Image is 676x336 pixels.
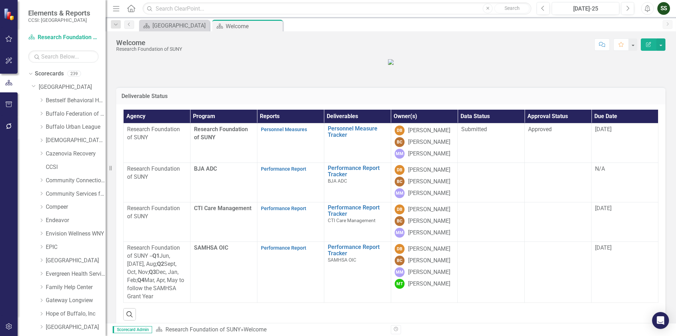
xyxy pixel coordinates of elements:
a: Performance Report [261,245,306,251]
span: [DATE] [595,244,612,251]
td: Double-Click to Edit [257,202,324,242]
small: CCSI: [GEOGRAPHIC_DATA] [28,17,90,23]
a: Community Services for Every1, Inc. [46,190,106,198]
span: Elements & Reports [28,9,90,17]
div: Research Foundation of SUNY [116,47,182,52]
div: MM [395,188,405,198]
button: [DATE]-25 [552,2,619,15]
a: Cazenovia Recovery [46,150,106,158]
div: Open Intercom Messenger [652,312,669,329]
a: Scorecards [35,70,64,78]
td: Double-Click to Edit [525,242,591,303]
td: Double-Click to Edit [257,123,324,163]
a: Compeer [46,203,106,211]
td: Double-Click to Edit [391,202,458,242]
span: Scorecard Admin [113,326,152,333]
div: » [156,326,386,334]
a: Bestself Behavioral Health, Inc. [46,97,106,105]
div: [PERSON_NAME] [408,229,450,237]
b: Q2 [157,261,164,267]
div: [PERSON_NAME] [408,280,450,288]
div: [GEOGRAPHIC_DATA] [152,21,208,30]
span: Approved [528,126,552,133]
a: Envision Wellness WNY [46,230,106,238]
a: Personnel Measures [261,127,307,132]
td: Double-Click to Edit [458,163,525,202]
td: Double-Click to Edit [525,202,591,242]
td: Double-Click to Edit [591,163,658,202]
a: EPIC [46,243,106,251]
div: BC [395,177,405,187]
img: ClearPoint Strategy [4,8,16,20]
div: MT [395,279,405,289]
a: [GEOGRAPHIC_DATA] [141,21,208,30]
div: [PERSON_NAME] [408,245,450,253]
a: Performance Report Tracker [328,244,387,256]
a: Research Foundation of SUNY [165,326,241,333]
td: Double-Click to Edit [591,242,658,303]
a: Evergreen Health Services [46,270,106,278]
div: [PERSON_NAME] [408,178,450,186]
td: Double-Click to Edit [391,242,458,303]
a: [GEOGRAPHIC_DATA] [46,257,106,265]
a: [GEOGRAPHIC_DATA] [39,83,106,91]
a: CCSI [46,163,106,171]
p: Research Foundation of SUNY -- Jun, [DATE], Aug; Sept, Oct, Nov; Dec, Jan, Feb; Mar, Apr, May to ... [127,244,187,300]
a: Performance Report [261,166,306,172]
div: DB [395,204,405,214]
td: Double-Click to Edit [391,123,458,163]
div: MM [395,228,405,238]
div: [PERSON_NAME] [408,166,450,174]
a: Gateway Longview [46,297,106,305]
a: [GEOGRAPHIC_DATA] [46,323,106,331]
p: Research Foundation of SUNY [127,165,187,181]
a: Buffalo Urban League [46,123,106,131]
div: N/A [595,165,655,173]
td: Double-Click to Edit Right Click for Context Menu [324,202,391,242]
div: BC [395,256,405,265]
div: Welcome [116,39,182,47]
a: Research Foundation of SUNY [28,33,99,42]
div: Welcome [244,326,267,333]
input: Search Below... [28,50,99,63]
span: Search [505,5,520,11]
span: SAMHSA OIC [328,257,356,263]
div: [PERSON_NAME] [408,138,450,146]
div: DB [395,126,405,135]
td: Double-Click to Edit [257,242,324,303]
span: [DATE] [595,126,612,133]
b: Q1 [152,252,159,259]
td: Double-Click to Edit [591,123,658,163]
a: Performance Report Tracker [328,204,387,217]
a: Performance Report Tracker [328,165,387,177]
span: BJA ADC [194,165,217,172]
td: Double-Click to Edit [391,163,458,202]
div: [PERSON_NAME] [408,268,450,276]
div: BC [395,137,405,147]
td: Double-Click to Edit [124,123,190,163]
div: [PERSON_NAME] [408,150,450,158]
td: Double-Click to Edit Right Click for Context Menu [324,123,391,163]
div: [PERSON_NAME] [408,189,450,197]
button: Search [494,4,530,13]
div: MM [395,149,405,159]
p: Research Foundation of SUNY [127,126,187,142]
span: Submitted [461,126,487,133]
span: Research Foundation of SUNY [194,126,248,141]
a: Performance Report [261,206,306,211]
span: CTI Care Management [328,218,375,223]
b: Q4 [137,277,144,283]
td: Double-Click to Edit [257,163,324,202]
td: Double-Click to Edit [525,123,591,163]
span: BJA ADC [328,178,347,184]
td: Double-Click to Edit [458,202,525,242]
td: Double-Click to Edit Right Click for Context Menu [324,242,391,303]
div: [PERSON_NAME] [408,127,450,135]
p: Research Foundation of SUNY [127,204,187,221]
h3: Deliverable Status [121,93,660,99]
b: Q3 [149,269,156,275]
div: [PERSON_NAME] [408,217,450,225]
button: SS [657,2,670,15]
div: 239 [67,71,81,77]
